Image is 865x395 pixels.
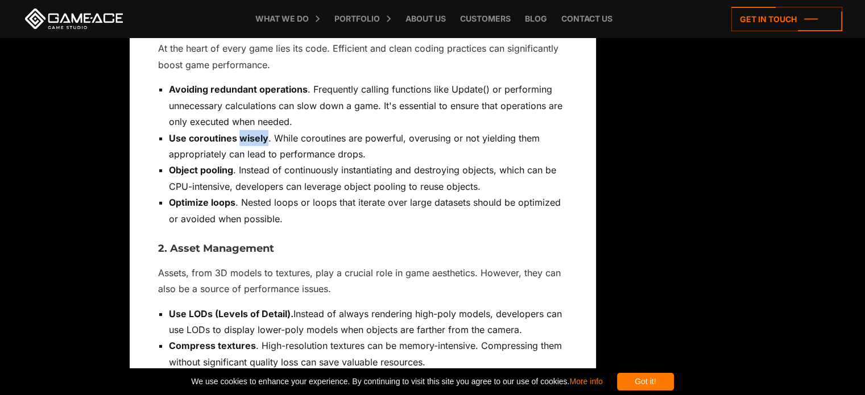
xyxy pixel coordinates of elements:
[169,81,568,130] li: . Frequently calling functions like Update() or performing unnecessary calculations can slow down...
[169,84,308,95] strong: Avoiding redundant operations
[158,243,568,255] h3: 2. Asset Management
[169,130,568,163] li: . While coroutines are powerful, overusing or not yielding them appropriately can lead to perform...
[169,308,293,319] strong: Use LODs (Levels of Detail).
[169,194,568,227] li: . Nested loops or loops that iterate over large datasets should be optimized or avoided when poss...
[158,265,568,297] p: Assets, from 3D models to textures, play a crucial role in game aesthetics. However, they can als...
[169,164,233,176] strong: Object pooling
[169,197,235,208] strong: Optimize loops
[617,373,674,390] div: Got it!
[169,306,568,338] li: Instead of always rendering high-poly models, developers can use LODs to display lower-poly model...
[731,7,842,31] a: Get in touch
[569,377,602,386] a: More info
[169,132,268,144] strong: Use coroutines wisely
[169,340,256,351] strong: Compress textures
[169,338,568,370] li: . High-resolution textures can be memory-intensive. Compressing them without significant quality ...
[191,373,602,390] span: We use cookies to enhance your experience. By continuing to visit this site you agree to our use ...
[169,162,568,194] li: . Instead of continuously instantiating and destroying objects, which can be CPU-intensive, devel...
[158,40,568,73] p: At the heart of every game lies its code. Efficient and clean coding practices can significantly ...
